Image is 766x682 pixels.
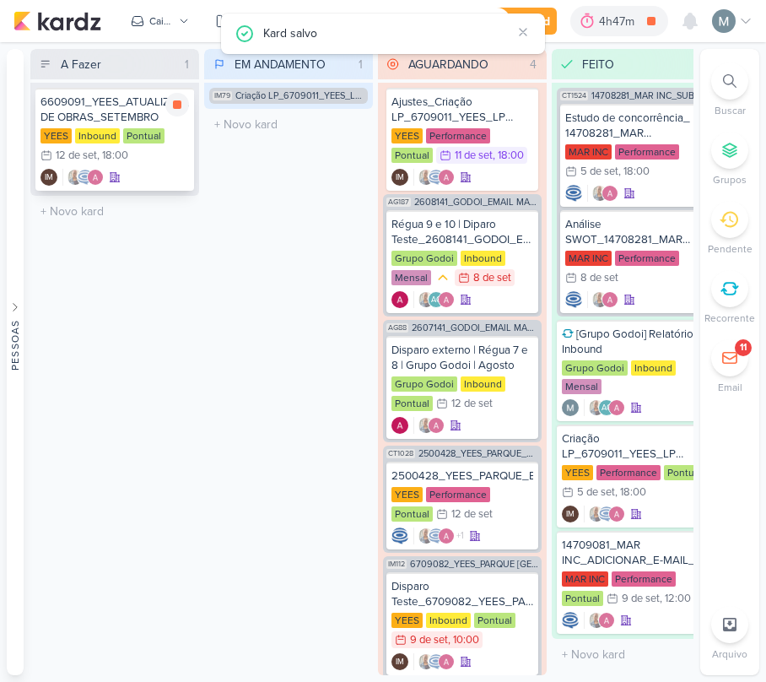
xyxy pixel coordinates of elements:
[165,93,189,116] div: Parar relógio
[391,487,423,502] div: YEES
[426,128,490,143] div: Performance
[45,174,53,182] p: IM
[461,251,505,266] div: Inbound
[587,185,618,202] div: Colaboradores: Iara Santos, Alessandra Gomes
[562,431,710,462] div: Criação LP_6709011_YEES_LP MEETING_PARQUE BUENA VISTA
[418,169,434,186] img: Iara Santos
[565,291,582,308] img: Caroline Traven De Andrade
[598,399,615,416] div: Aline Gimenez Graciano
[431,296,442,305] p: AG
[391,343,533,373] div: Disparo externo | Régua 7 e 8 | Grupo Godoi | Agosto
[391,613,423,628] div: YEES
[13,11,101,31] img: kardz.app
[580,273,618,284] div: 8 de set
[8,320,23,371] div: Pessoas
[77,169,94,186] img: Caroline Traven De Andrade
[451,509,493,520] div: 12 de set
[418,528,434,544] img: Iara Santos
[391,128,423,143] div: YEES
[660,593,691,604] div: , 12:00
[391,653,408,670] div: Criador(a): Isabella Machado Guimarães
[587,291,618,308] div: Colaboradores: Iara Santos, Alessandra Gomes
[418,417,434,434] img: Iara Santos
[391,528,408,544] div: Criador(a): Caroline Traven De Andrade
[608,506,625,522] img: Alessandra Gomes
[588,612,605,629] img: Iara Santos
[455,150,493,161] div: 11 de set
[396,658,404,667] p: IM
[562,591,603,606] div: Pontual
[461,376,505,392] div: Inbound
[413,291,455,308] div: Colaboradores: Iara Santos, Aline Gimenez Graciano, Alessandra Gomes
[591,291,608,308] img: Iara Santos
[391,653,408,670] div: Isabella Machado Guimarães
[40,169,57,186] div: Criador(a): Isabella Machado Guimarães
[391,169,408,186] div: Isabella Machado Guimarães
[391,291,408,308] div: Criador(a): Alessandra Gomes
[473,273,511,284] div: 8 de set
[474,613,515,628] div: Pontual
[562,327,710,357] div: [Grupo Godoi] Relatório Inbound
[599,13,639,30] div: 4h47m
[562,399,579,416] div: Criador(a): Mariana Amorim
[555,642,717,667] input: + Novo kard
[584,506,625,522] div: Colaboradores: Iara Santos, Caroline Traven De Andrade, Alessandra Gomes
[391,528,408,544] img: Caroline Traven De Andrade
[584,399,625,416] div: Colaboradores: Iara Santos, Aline Gimenez Graciano, Alessandra Gomes
[615,487,646,498] div: , 18:00
[391,506,433,522] div: Pontual
[263,24,511,42] div: Kard salvo
[62,169,104,186] div: Colaboradores: Iara Santos, Caroline Traven De Andrade, Alessandra Gomes
[608,399,625,416] img: Alessandra Gomes
[235,91,364,100] span: Criação LP_6709011_YEES_LP MEETING_PARQUE BUENA VISTA
[391,251,457,266] div: Grupo Godoi
[428,528,445,544] img: Caroline Traven De Andrade
[596,465,661,480] div: Performance
[386,323,408,333] span: AG88
[87,169,104,186] img: Alessandra Gomes
[410,635,448,646] div: 9 de set
[391,417,408,434] div: Criador(a): Alessandra Gomes
[414,198,538,207] span: 2608141_GODOI_EMAIL MARKETING_SETEMBRO
[391,270,431,285] div: Mensal
[412,323,538,333] span: 2607141_GODOI_EMAIL MARKETING_AGOSTO
[712,9,736,33] img: Mariana Amorim
[455,529,464,543] span: +1
[426,613,471,628] div: Inbound
[588,506,605,522] img: Iara Santos
[97,150,128,161] div: , 18:00
[418,291,434,308] img: Iara Santos
[565,185,582,202] img: Caroline Traven De Andrade
[562,506,579,522] div: Criador(a): Isabella Machado Guimarães
[565,185,582,202] div: Criador(a): Caroline Traven De Andrade
[213,91,232,100] span: IM79
[391,396,433,411] div: Pontual
[601,291,618,308] img: Alessandra Gomes
[562,612,579,629] div: Criador(a): Caroline Traven De Andrade
[438,528,455,544] img: Alessandra Gomes
[67,169,84,186] img: Iara Santos
[704,311,755,326] p: Recorrente
[494,13,550,30] div: Novo Kard
[612,571,676,587] div: Performance
[7,49,24,675] button: Pessoas
[391,217,533,247] div: Régua 9 e 10 | Diparo Teste_2608141_GODOI_EMAIL MARKETING_SETEMBRO
[562,465,593,480] div: YEES
[584,612,615,629] div: Colaboradores: Iara Santos, Alessandra Gomes
[463,8,557,35] button: Novo Kard
[523,56,543,73] div: 4
[413,417,445,434] div: Colaboradores: Iara Santos, Alessandra Gomes
[413,528,464,544] div: Colaboradores: Iara Santos, Caroline Traven De Andrade, Alessandra Gomes, Isabella Machado Guimarães
[352,56,370,73] div: 1
[448,635,479,646] div: , 10:00
[601,185,618,202] img: Alessandra Gomes
[40,169,57,186] div: Isabella Machado Guimarães
[562,538,710,568] div: 14709081_MAR INC_ADICIONAR_E-MAIL_RD
[438,653,455,670] img: Alessandra Gomes
[178,56,196,73] div: 1
[562,571,608,587] div: MAR INC
[708,241,753,257] p: Pendente
[413,653,455,670] div: Colaboradores: Iara Santos, Caroline Traven De Andrade, Alessandra Gomes
[618,166,650,177] div: , 18:00
[562,379,601,394] div: Mensal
